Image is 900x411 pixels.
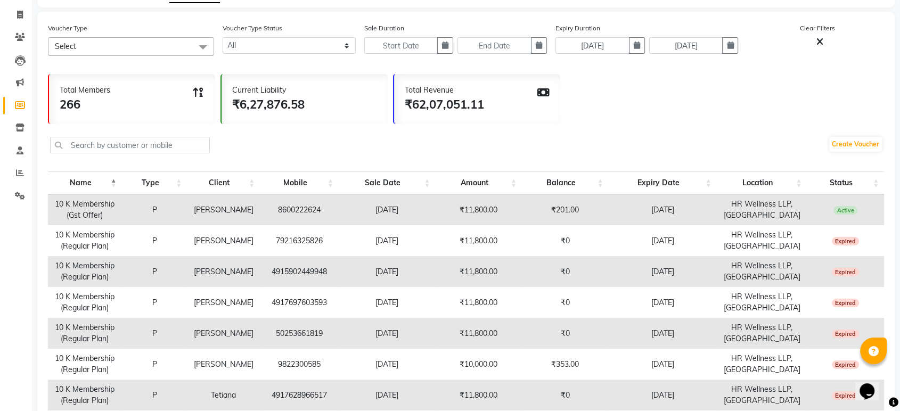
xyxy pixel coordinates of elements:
[187,194,260,225] td: [PERSON_NAME]
[339,171,435,194] th: Sale Date: activate to sort column ascending
[522,171,609,194] th: Balance: activate to sort column ascending
[829,137,882,152] a: Create Voucher
[339,225,435,256] td: [DATE]
[832,237,860,245] span: Expired
[832,299,860,307] span: Expired
[364,23,404,33] label: Sale Duration
[435,225,522,256] td: ₹11,800.00
[717,225,807,256] td: HR Wellness LLP, [GEOGRAPHIC_DATA]
[187,287,260,318] td: [PERSON_NAME]
[435,287,522,318] td: ₹11,800.00
[435,380,522,410] td: ₹11,800.00
[855,368,889,400] iframe: chat widget
[339,194,435,225] td: [DATE]
[832,391,860,400] span: Expired
[48,225,122,256] td: 10 K Membership (Regular Plan)
[48,318,122,349] td: 10 K Membership (Regular Plan)
[522,349,609,380] td: ₹353.00
[522,256,609,287] td: ₹0
[522,380,609,410] td: ₹0
[609,349,717,380] td: [DATE]
[187,380,260,410] td: Tetiana
[522,287,609,318] td: ₹0
[807,171,884,194] th: Status: activate to sort column ascending
[609,318,717,349] td: [DATE]
[555,37,629,54] input: Start Date
[122,318,187,349] td: P
[339,318,435,349] td: [DATE]
[457,37,531,54] input: End Date
[717,194,807,225] td: HR Wellness LLP, [GEOGRAPHIC_DATA]
[187,171,260,194] th: Client: activate to sort column ascending
[48,171,122,194] th: Name: activate to sort column descending
[260,225,339,256] td: 79216325826
[609,380,717,410] td: [DATE]
[522,194,609,225] td: ₹201.00
[60,96,110,113] div: 266
[48,380,122,410] td: 10 K Membership (Regular Plan)
[260,318,339,349] td: 50253661819
[122,349,187,380] td: P
[435,194,522,225] td: ₹11,800.00
[260,194,339,225] td: 8600222624
[339,349,435,380] td: [DATE]
[48,23,87,33] label: Voucher Type
[435,171,522,194] th: Amount: activate to sort column ascending
[717,318,807,349] td: HR Wellness LLP, [GEOGRAPHIC_DATA]
[187,256,260,287] td: [PERSON_NAME]
[260,171,339,194] th: Mobile: activate to sort column ascending
[649,37,723,54] input: Start Date
[187,225,260,256] td: [PERSON_NAME]
[405,85,484,96] div: Total Revenue
[833,206,857,215] span: Active
[50,137,210,153] input: Search by customer or mobile
[48,287,122,318] td: 10 K Membership (Regular Plan)
[232,85,305,96] div: Current Liability
[832,330,860,338] span: Expired
[187,349,260,380] td: [PERSON_NAME]
[522,225,609,256] td: ₹0
[55,42,76,51] span: Select
[260,256,339,287] td: 4915902449948
[122,256,187,287] td: P
[122,380,187,410] td: P
[187,318,260,349] td: [PERSON_NAME]
[260,380,339,410] td: 4917628966517
[555,23,600,33] label: Expiry Duration
[717,256,807,287] td: HR Wellness LLP, [GEOGRAPHIC_DATA]
[832,360,860,369] span: Expired
[832,268,860,276] span: Expired
[717,380,807,410] td: HR Wellness LLP, [GEOGRAPHIC_DATA]
[122,171,187,194] th: Type: activate to sort column ascending
[339,287,435,318] td: [DATE]
[609,225,717,256] td: [DATE]
[122,225,187,256] td: P
[717,287,807,318] td: HR Wellness LLP, [GEOGRAPHIC_DATA]
[260,349,339,380] td: 9822300585
[609,287,717,318] td: [DATE]
[609,171,717,194] th: Expiry Date: activate to sort column ascending
[609,194,717,225] td: [DATE]
[48,349,122,380] td: 10 K Membership (Regular Plan)
[609,256,717,287] td: [DATE]
[122,194,187,225] td: P
[48,194,122,225] td: 10 K Membership (Gst Offer)
[60,85,110,96] div: Total Members
[260,287,339,318] td: 4917697603593
[435,349,522,380] td: ₹10,000.00
[339,256,435,287] td: [DATE]
[435,256,522,287] td: ₹11,800.00
[800,23,835,33] label: Clear Filters
[232,96,305,113] div: ₹6,27,876.58
[435,318,522,349] td: ₹11,800.00
[717,171,807,194] th: Location: activate to sort column ascending
[405,96,484,113] div: ₹62,07,051.11
[223,23,282,33] label: Voucher Type Status
[364,37,438,54] input: Start Date
[522,318,609,349] td: ₹0
[717,349,807,380] td: HR Wellness LLP, [GEOGRAPHIC_DATA]
[122,287,187,318] td: P
[48,256,122,287] td: 10 K Membership (Regular Plan)
[339,380,435,410] td: [DATE]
